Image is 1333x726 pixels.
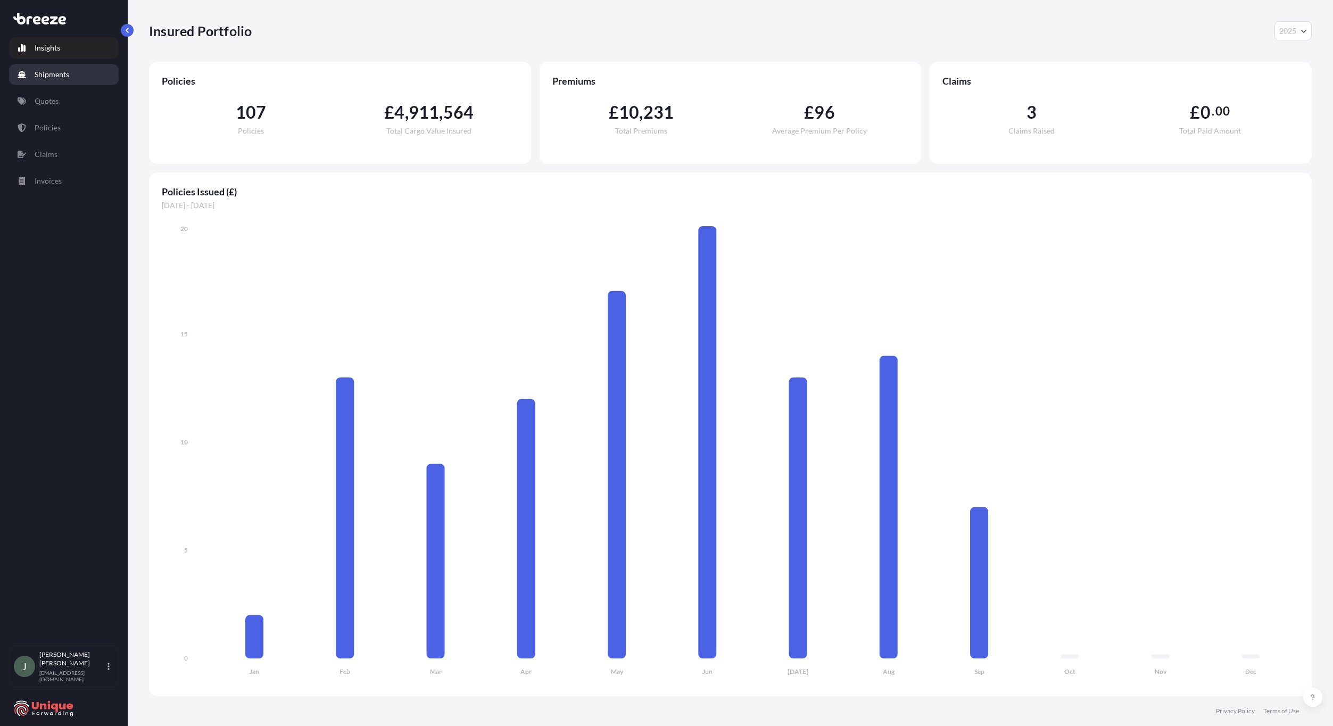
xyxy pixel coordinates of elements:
[162,185,1299,198] span: Policies Issued (£)
[1274,21,1312,40] button: Year Selector
[394,104,404,121] span: 4
[162,75,518,87] span: Policies
[238,127,264,135] span: Policies
[162,200,1299,211] span: [DATE] - [DATE]
[250,667,259,675] tspan: Jan
[35,69,69,80] p: Shipments
[9,144,119,165] a: Claims
[788,667,808,675] tspan: [DATE]
[772,127,867,135] span: Average Premium Per Policy
[443,104,474,121] span: 564
[184,654,188,662] tspan: 0
[611,667,624,675] tspan: May
[1216,707,1255,715] a: Privacy Policy
[639,104,643,121] span: ,
[1245,667,1256,675] tspan: Dec
[1212,107,1214,115] span: .
[814,104,834,121] span: 96
[405,104,409,121] span: ,
[35,43,60,53] p: Insights
[1008,127,1055,135] span: Claims Raised
[430,667,442,675] tspan: Mar
[1200,104,1211,121] span: 0
[9,117,119,138] a: Policies
[1026,104,1037,121] span: 3
[883,667,895,675] tspan: Aug
[35,122,61,133] p: Policies
[35,149,57,160] p: Claims
[439,104,443,121] span: ,
[1263,707,1299,715] a: Terms of Use
[180,330,188,338] tspan: 15
[39,670,105,682] p: [EMAIL_ADDRESS][DOMAIN_NAME]
[149,22,252,39] p: Insured Portfolio
[9,37,119,59] a: Insights
[609,104,619,121] span: £
[552,75,909,87] span: Premiums
[39,650,105,667] p: [PERSON_NAME] [PERSON_NAME]
[22,661,27,672] span: J
[1190,104,1200,121] span: £
[236,104,267,121] span: 107
[1064,667,1075,675] tspan: Oct
[702,667,713,675] tspan: Jun
[9,170,119,192] a: Invoices
[974,667,984,675] tspan: Sep
[180,225,188,233] tspan: 20
[340,667,350,675] tspan: Feb
[942,75,1299,87] span: Claims
[35,176,62,186] p: Invoices
[13,700,74,717] img: organization-logo
[615,127,667,135] span: Total Premiums
[386,127,471,135] span: Total Cargo Value Insured
[804,104,814,121] span: £
[1279,26,1296,36] span: 2025
[619,104,639,121] span: 10
[9,64,119,85] a: Shipments
[9,90,119,112] a: Quotes
[409,104,440,121] span: 911
[1155,667,1167,675] tspan: Nov
[1179,127,1241,135] span: Total Paid Amount
[184,546,188,554] tspan: 5
[384,104,394,121] span: £
[643,104,674,121] span: 231
[520,667,532,675] tspan: Apr
[1215,107,1229,115] span: 00
[35,96,59,106] p: Quotes
[180,438,188,446] tspan: 10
